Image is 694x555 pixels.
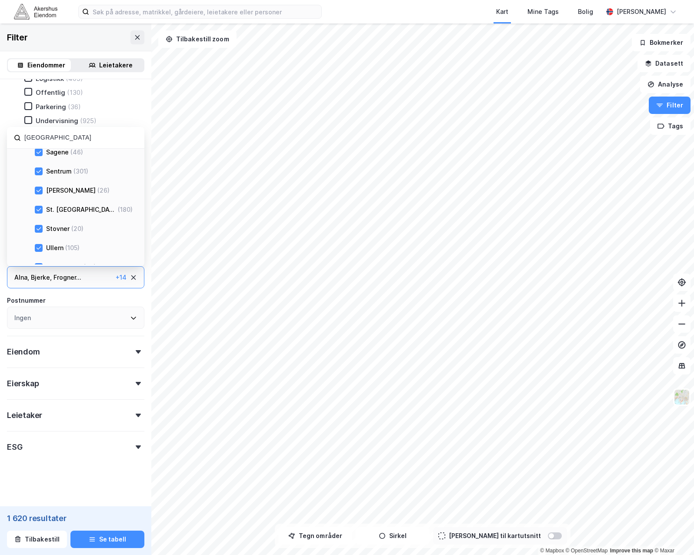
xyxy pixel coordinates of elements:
[116,272,127,283] div: + 14
[7,378,39,389] div: Eierskap
[7,347,40,357] div: Eiendom
[36,88,65,97] div: Offentlig
[650,117,691,135] button: Tags
[632,34,691,51] button: Bokmerker
[31,272,52,283] div: Bjerke ,
[7,531,67,548] button: Tilbakestill
[70,531,144,548] button: Se tabell
[46,262,82,272] div: Vestre Aker
[99,60,133,70] div: Leietakere
[7,295,46,306] div: Postnummer
[7,30,28,44] div: Filter
[356,527,430,545] button: Sirkel
[67,88,83,97] div: (130)
[83,262,96,272] div: (42)
[578,7,593,17] div: Bolig
[14,313,31,323] div: Ingen
[27,60,65,70] div: Eiendommer
[649,97,691,114] button: Filter
[68,103,81,111] div: (36)
[80,117,97,125] div: (925)
[540,548,564,554] a: Mapbox
[7,513,144,524] div: 1 620 resultater
[617,7,666,17] div: [PERSON_NAME]
[566,548,608,554] a: OpenStreetMap
[36,103,66,111] div: Parkering
[36,117,78,125] div: Undervisning
[14,272,29,283] div: Alna ,
[278,527,352,545] button: Tegn områder
[89,5,321,18] input: Søk på adresse, matrikkel, gårdeiere, leietakere eller personer
[158,30,237,48] button: Tilbakestill zoom
[527,7,559,17] div: Mine Tags
[640,76,691,93] button: Analyse
[7,442,22,452] div: ESG
[496,7,508,17] div: Kart
[610,548,653,554] a: Improve this map
[651,513,694,555] iframe: Chat Widget
[53,272,81,283] div: Frogner ...
[674,389,690,405] img: Z
[651,513,694,555] div: Kontrollprogram for chat
[7,410,42,421] div: Leietaker
[449,531,541,541] div: [PERSON_NAME] til kartutsnitt
[637,55,691,72] button: Datasett
[14,4,57,19] img: akershus-eiendom-logo.9091f326c980b4bce74ccdd9f866810c.svg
